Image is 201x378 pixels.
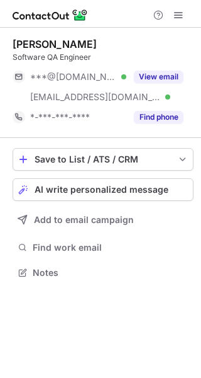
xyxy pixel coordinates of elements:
div: Software QA Engineer [13,52,193,63]
button: Reveal Button [134,111,183,123]
span: [EMAIL_ADDRESS][DOMAIN_NAME] [30,91,161,103]
span: Add to email campaign [34,215,134,225]
button: Find work email [13,239,193,256]
button: Reveal Button [134,71,183,83]
div: Save to List / ATS / CRM [35,154,171,164]
span: Find work email [33,242,188,253]
button: Add to email campaign [13,209,193,231]
div: [PERSON_NAME] [13,38,97,50]
button: save-profile-one-click [13,148,193,171]
span: AI write personalized message [35,185,168,195]
span: Notes [33,267,188,278]
button: Notes [13,264,193,282]
button: AI write personalized message [13,178,193,201]
img: ContactOut v5.3.10 [13,8,88,23]
span: ***@[DOMAIN_NAME] [30,71,117,83]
